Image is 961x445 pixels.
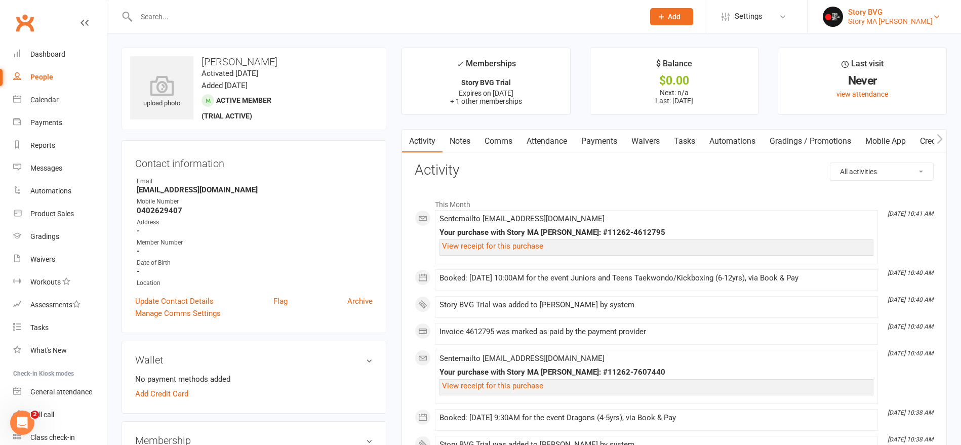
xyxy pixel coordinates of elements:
strong: Story BVG Trial [461,78,511,87]
div: General attendance [30,388,92,396]
span: 2 [31,411,39,419]
i: ✓ [457,59,463,69]
time: Added [DATE] [202,81,248,90]
div: Memberships [457,57,516,76]
a: Roll call [13,403,107,426]
span: Sent email to [EMAIL_ADDRESS][DOMAIN_NAME] [439,214,605,223]
a: Messages [13,157,107,180]
input: Search... [133,10,637,24]
i: [DATE] 10:40 AM [888,350,933,357]
div: Waivers [30,255,55,263]
div: Automations [30,187,71,195]
div: Dashboard [30,50,65,58]
button: Add [650,8,693,25]
a: General attendance kiosk mode [13,381,107,403]
a: View receipt for this purchase [442,381,543,390]
h3: [PERSON_NAME] [130,56,378,67]
div: Your purchase with Story MA [PERSON_NAME]: #11262-4612795 [439,228,873,237]
div: Assessments [30,301,81,309]
i: [DATE] 10:40 AM [888,296,933,303]
div: Calendar [30,96,59,104]
strong: - [137,267,373,276]
div: Date of Birth [137,258,373,268]
i: [DATE] 10:41 AM [888,210,933,217]
div: Booked: [DATE] 10:00AM for the event Juniors and Teens Taekwondo/Kickboxing (6-12yrs), via Book &... [439,274,873,282]
a: Manage Comms Settings [135,307,221,319]
div: Member Number [137,238,373,248]
span: Add [668,13,680,21]
li: No payment methods added [135,373,373,385]
iframe: Intercom live chat [10,411,34,435]
div: Address [137,218,373,227]
div: Messages [30,164,62,172]
i: [DATE] 10:38 AM [888,436,933,443]
a: What's New [13,339,107,362]
span: Active member (trial active) [202,96,271,120]
a: Automations [13,180,107,203]
div: $ Balance [656,57,692,75]
div: Email [137,177,373,186]
a: view attendance [836,90,888,98]
span: Expires on [DATE] [459,89,513,97]
a: View receipt for this purchase [442,241,543,251]
time: Activated [DATE] [202,69,258,78]
div: Roll call [30,411,54,419]
span: + 1 other memberships [450,97,522,105]
a: Activity [402,130,443,153]
a: Tasks [667,130,702,153]
p: Next: n/a Last: [DATE] [599,89,749,105]
div: What's New [30,346,67,354]
a: Assessments [13,294,107,316]
div: Story MA [PERSON_NAME] [848,17,933,26]
a: Tasks [13,316,107,339]
a: Gradings / Promotions [763,130,858,153]
div: Tasks [30,323,49,332]
a: Reports [13,134,107,157]
div: upload photo [130,75,193,109]
a: Clubworx [12,10,37,35]
h3: Wallet [135,354,373,366]
div: Payments [30,118,62,127]
span: Sent email to [EMAIL_ADDRESS][DOMAIN_NAME] [439,354,605,363]
div: Booked: [DATE] 9:30AM for the event Dragons (4-5yrs), via Book & Pay [439,414,873,422]
a: Comms [477,130,519,153]
strong: [EMAIL_ADDRESS][DOMAIN_NAME] [137,185,373,194]
a: Attendance [519,130,574,153]
a: Gradings [13,225,107,248]
strong: 0402629407 [137,206,373,215]
a: Dashboard [13,43,107,66]
a: Workouts [13,271,107,294]
div: Story BVG Trial was added to [PERSON_NAME] by system [439,301,873,309]
div: Story BVG [848,8,933,17]
div: Reports [30,141,55,149]
div: Never [787,75,937,86]
div: Product Sales [30,210,74,218]
a: Mobile App [858,130,913,153]
a: Add Credit Card [135,388,188,400]
img: thumb_image1757378384.png [823,7,843,27]
i: [DATE] 10:40 AM [888,323,933,330]
a: Notes [443,130,477,153]
div: Gradings [30,232,59,240]
span: Settings [735,5,763,28]
h3: Contact information [135,154,373,169]
div: People [30,73,53,81]
a: Archive [347,295,373,307]
strong: - [137,247,373,256]
div: Invoice 4612795 was marked as paid by the payment provider [439,328,873,336]
div: Class check-in [30,433,75,441]
a: Payments [574,130,624,153]
div: $0.00 [599,75,749,86]
div: Location [137,278,373,288]
a: Waivers [13,248,107,271]
div: Workouts [30,278,61,286]
div: Your purchase with Story MA [PERSON_NAME]: #11262-7607440 [439,368,873,377]
a: Automations [702,130,763,153]
h3: Activity [415,163,934,178]
a: Flag [273,295,288,307]
a: Update Contact Details [135,295,214,307]
a: Calendar [13,89,107,111]
div: Last visit [842,57,884,75]
strong: - [137,226,373,235]
a: Product Sales [13,203,107,225]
